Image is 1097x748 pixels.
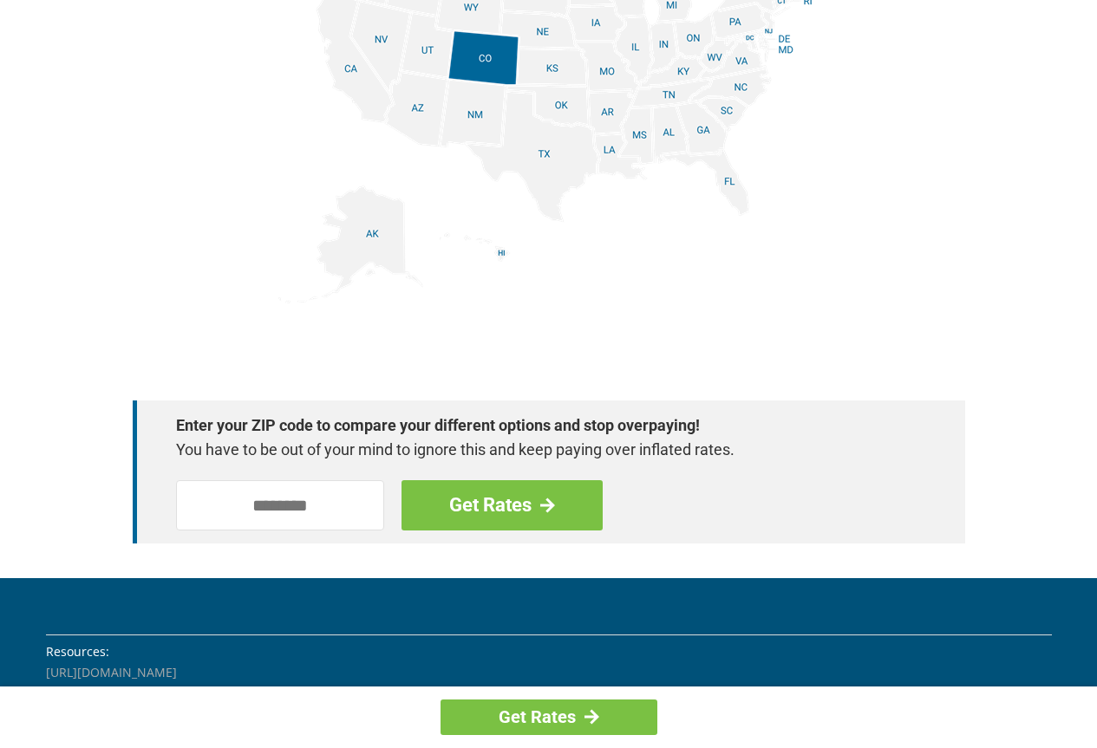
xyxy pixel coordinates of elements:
[46,664,177,680] a: [URL][DOMAIN_NAME]
[176,438,904,462] p: You have to be out of your mind to ignore this and keep paying over inflated rates.
[402,480,603,530] a: Get Rates
[46,683,177,699] a: [URL][DOMAIN_NAME]
[441,699,657,735] a: Get Rates
[46,642,1052,661] li: Resources:
[176,413,904,438] strong: Enter your ZIP code to compare your different options and stop overpaying!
